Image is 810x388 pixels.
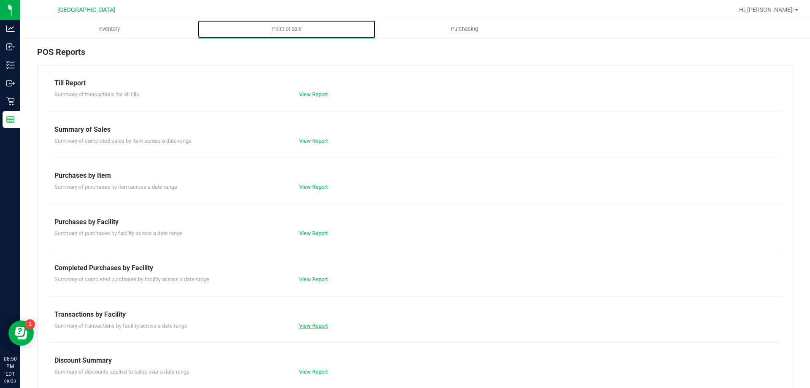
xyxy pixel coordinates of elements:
span: Purchasing [440,25,489,33]
div: Summary of Sales [54,125,776,135]
inline-svg: Retail [6,97,15,106]
a: View Report [299,138,328,144]
a: View Report [299,230,328,236]
div: Discount Summary [54,355,776,366]
a: View Report [299,91,328,98]
span: Inventory [87,25,131,33]
span: Summary of transactions by facility across a date range [54,323,187,329]
span: Summary of purchases by item across a date range [54,184,177,190]
div: POS Reports [37,46,793,65]
p: 09/23 [4,378,16,384]
a: View Report [299,323,328,329]
div: Purchases by Item [54,171,776,181]
a: View Report [299,184,328,190]
div: Till Report [54,78,776,88]
a: View Report [299,369,328,375]
a: Point of Sale [198,20,375,38]
span: Summary of completed purchases by facility across a date range [54,276,209,282]
span: Summary of purchases by facility across a date range [54,230,183,236]
inline-svg: Reports [6,115,15,124]
span: [GEOGRAPHIC_DATA] [57,6,115,14]
div: Purchases by Facility [54,217,776,227]
div: Transactions by Facility [54,309,776,320]
a: Purchasing [375,20,553,38]
iframe: Resource center [8,320,34,346]
div: Completed Purchases by Facility [54,263,776,273]
a: View Report [299,276,328,282]
span: Summary of transactions for all tills [54,91,139,98]
p: 08:50 PM EDT [4,355,16,378]
iframe: Resource center unread badge [25,319,35,329]
a: Inventory [20,20,198,38]
span: Summary of completed sales by item across a date range [54,138,192,144]
inline-svg: Inventory [6,61,15,69]
inline-svg: Outbound [6,79,15,87]
span: Summary of discounts applied to sales over a date range [54,369,189,375]
inline-svg: Analytics [6,24,15,33]
inline-svg: Inbound [6,43,15,51]
span: Point of Sale [261,25,313,33]
span: Hi, [PERSON_NAME]! [739,6,794,13]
